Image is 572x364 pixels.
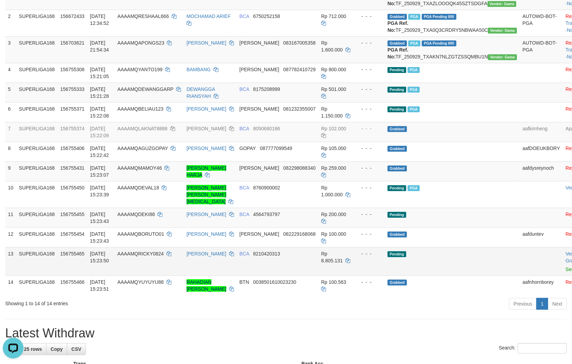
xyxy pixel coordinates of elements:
td: SUPERLIGA168 [16,102,58,122]
h1: Latest Withdraw [5,326,567,340]
span: Marked by aafsoumeymey [408,67,420,73]
span: BCA [239,13,249,19]
span: AAAAMQYUYUYU88 [117,279,164,285]
span: AAAAMQBELIAU123 [117,106,163,112]
span: Copy 081232355007 to clipboard [283,106,316,112]
div: - - - [356,86,382,93]
a: [PERSON_NAME] HARJA [187,165,226,178]
div: - - - [356,105,382,112]
td: aafdysreynoch [520,161,563,181]
span: Marked by aafsoycanthlai [408,14,420,20]
span: BTN [239,279,249,285]
a: 1 [536,298,548,310]
span: 156755431 [60,165,84,171]
span: Copy [51,346,63,352]
td: 6 [5,102,16,122]
span: Rp 1.150.000 [321,106,343,119]
a: MOCHAMAD ARIEF [187,13,231,19]
td: SUPERLIGA168 [16,83,58,102]
label: Search: [499,343,567,354]
td: 10 [5,181,16,208]
td: SUPERLIGA168 [16,276,58,295]
span: [PERSON_NAME] [239,231,279,237]
span: Grabbed [388,232,407,237]
td: 7 [5,122,16,142]
td: 2 [5,10,16,36]
span: [DATE] 15:21:28 [90,86,109,99]
span: Rp 100.563 [321,279,346,285]
span: AAAAMQMAMOY46 [117,165,162,171]
b: PGA Ref. No: [388,20,408,33]
span: AAAAMQYANTO199 [117,67,162,72]
span: Copy 8050680186 to clipboard [253,126,280,131]
input: Search: [518,343,567,354]
a: Copy [46,343,67,355]
span: AAAAMQDEVAL18 [117,185,159,190]
span: [DATE] 12:34:52 [90,13,109,26]
span: Grabbed [388,14,407,20]
td: SUPERLIGA168 [16,181,58,208]
span: 156755374 [60,126,84,131]
span: [DATE] 15:23:39 [90,185,109,197]
span: AAAAMQBORUTO01 [117,231,164,237]
span: [DATE] 15:23:43 [90,212,109,224]
b: PGA Ref. No: [388,47,408,59]
td: SUPERLIGA168 [16,122,58,142]
span: Rp 8.805.131 [321,251,343,263]
span: AAAAMQDEWANGGARP [117,86,173,92]
a: [PERSON_NAME] [187,106,226,112]
td: SUPERLIGA168 [16,63,58,83]
span: Copy 8760900002 to clipboard [253,185,280,190]
a: [PERSON_NAME] [PERSON_NAME][MEDICAL_DATA] [187,185,226,204]
span: AAAAMQRICKY0824 [117,251,164,256]
span: BCA [239,185,249,190]
td: SUPERLIGA168 [16,247,58,276]
span: Copy 6750252158 to clipboard [253,13,280,19]
button: Open LiveChat chat widget [3,3,24,24]
span: Marked by aafchhiseyha [408,40,420,46]
td: SUPERLIGA168 [16,227,58,247]
span: Rp 501.000 [321,86,346,92]
a: RAHADIAN [PERSON_NAME] [187,279,226,292]
span: 156755333 [60,86,84,92]
span: Rp 200.000 [321,212,346,217]
span: BCA [239,126,249,131]
div: - - - [356,39,382,46]
div: - - - [356,279,382,286]
span: 156755465 [60,251,84,256]
span: PGA [408,185,420,191]
td: TF_250929_TXAKN7NLZGTZSSQMBU1N [385,36,520,63]
span: Copy 083167005358 to clipboard [283,40,316,46]
div: - - - [356,250,382,257]
td: SUPERLIGA168 [16,142,58,161]
a: [PERSON_NAME] [187,212,226,217]
a: DEWANGGA RIANSYAH [187,86,215,99]
span: Rp 1.600.000 [321,40,343,53]
td: TF_250929_TXA0Q3CRDRY5NBWAA50C [385,10,520,36]
span: Pending [388,87,406,93]
span: Copy 087777099549 to clipboard [260,146,292,151]
a: Next [548,298,567,310]
span: BCA [239,86,249,92]
span: CSV [71,346,81,352]
span: Pending [388,106,406,112]
span: [DATE] 15:23:50 [90,251,109,263]
span: Pending [388,212,406,218]
span: [PERSON_NAME] [239,165,279,171]
span: Pending [388,251,406,257]
a: CSV [67,343,86,355]
span: Grabbed [388,146,407,152]
span: BCA [239,251,249,256]
span: [DATE] 15:22:42 [90,146,109,158]
td: 4 [5,63,16,83]
span: PGA Pending [422,40,456,46]
span: AAAAMQDEKI88 [117,212,155,217]
a: [PERSON_NAME] [187,40,226,46]
span: Copy 082298088340 to clipboard [283,165,316,171]
span: Vendor URL: https://trx31.1velocity.biz [488,28,517,34]
td: 12 [5,227,16,247]
td: SUPERLIGA168 [16,208,58,227]
span: [DATE] 15:22:08 [90,106,109,119]
span: Rp 800.000 [321,67,346,72]
span: AAAAMQLAKNAT8888 [117,126,167,131]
